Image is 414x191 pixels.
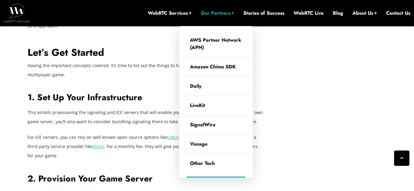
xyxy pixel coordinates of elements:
a: WebRTC Live [294,10,324,17]
a: Our Partners [201,10,234,17]
p: For ICE servers, you can rely on well known open source options like . Or, hand off that responsi... [28,133,264,160]
a: WebRTC Services [148,10,192,17]
a: About Us [352,10,377,17]
a: Vonage [184,135,248,154]
a: Other Tech [184,154,248,173]
a: Blog [333,10,343,17]
a: SignalWire [184,115,248,134]
a: Xirsys [92,143,104,149]
p: Having the important concepts covered, it’s time to list out the things to have in mind when crea... [28,61,264,79]
a: AWS Partner Network (APN) [184,31,248,57]
a: LiveKit [184,96,248,115]
h2: 2. Provision Your Game Server [28,174,264,184]
a: Coturn [167,134,181,140]
a: Stories of Success [243,10,284,17]
a: Amazon Chime SDK [184,57,248,76]
h2: 1. Set Up Your Infrastructure [28,92,264,103]
img: WebRTC.ventures [4,4,30,22]
a: Daily [184,77,248,96]
h1: Let’s Get Started [28,47,264,59]
p: This entails provisioning the signaling and ICE servers that will enable your connections. If you... [28,108,264,126]
a: Contact Us [386,10,410,17]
